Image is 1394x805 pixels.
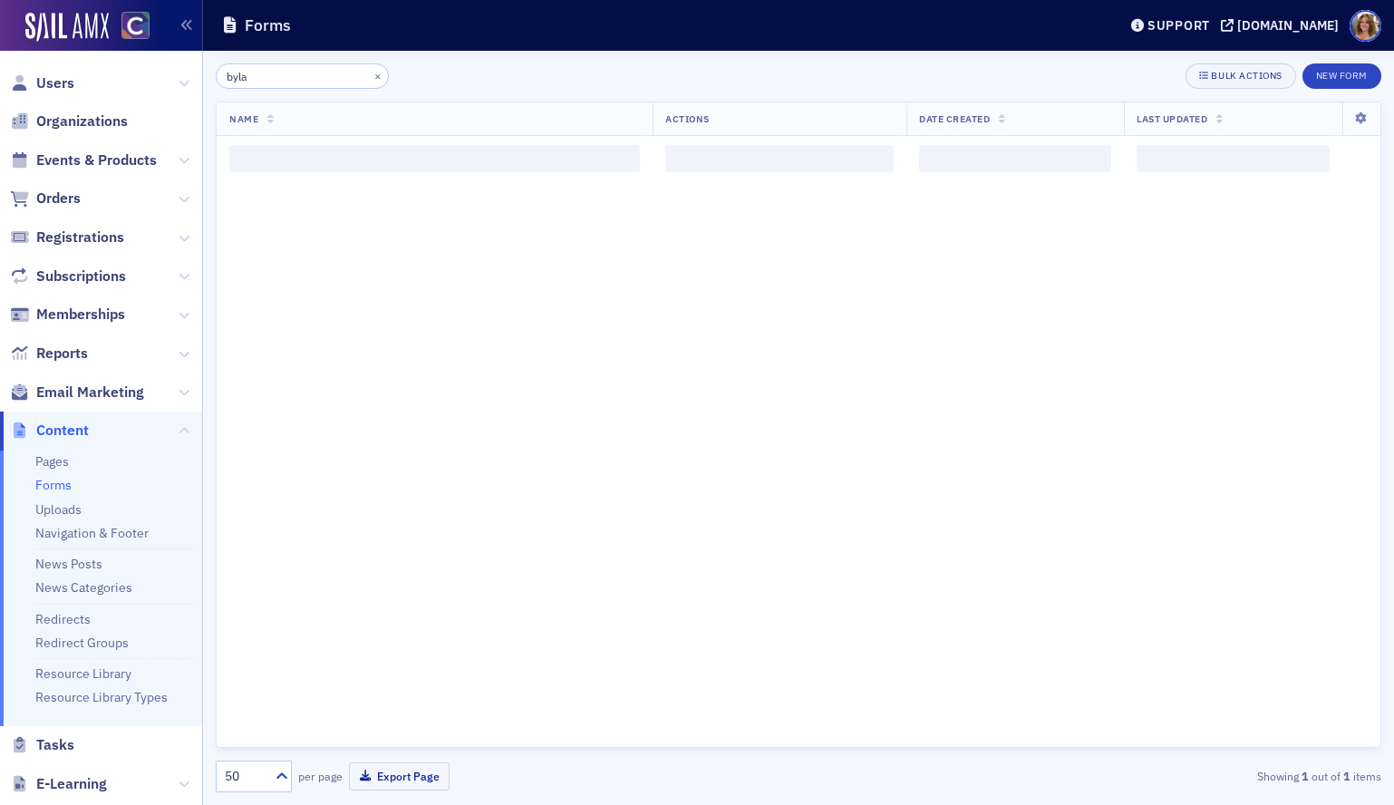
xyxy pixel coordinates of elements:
[36,150,157,170] span: Events & Products
[109,12,150,43] a: View Homepage
[229,112,258,125] span: Name
[36,305,125,325] span: Memberships
[36,735,74,755] span: Tasks
[36,421,89,441] span: Content
[919,112,990,125] span: Date Created
[36,267,126,286] span: Subscriptions
[10,305,125,325] a: Memberships
[1302,66,1381,82] a: New Form
[35,501,82,518] a: Uploads
[10,73,74,93] a: Users
[10,421,89,441] a: Content
[298,768,343,784] label: per page
[1350,10,1381,42] span: Profile
[665,112,710,125] span: Actions
[665,145,894,172] span: ‌
[10,228,124,247] a: Registrations
[1005,768,1381,784] div: Showing out of items
[1299,768,1312,784] strong: 1
[35,556,102,572] a: News Posts
[225,767,265,786] div: 50
[35,525,149,541] a: Navigation & Footer
[35,579,132,596] a: News Categories
[1137,112,1207,125] span: Last Updated
[36,189,81,209] span: Orders
[10,383,144,402] a: Email Marketing
[1341,768,1353,784] strong: 1
[245,15,291,36] h1: Forms
[10,189,81,209] a: Orders
[216,63,389,89] input: Search…
[10,150,157,170] a: Events & Products
[35,689,168,705] a: Resource Library Types
[35,635,129,651] a: Redirect Groups
[36,112,128,131] span: Organizations
[349,762,450,790] button: Export Page
[10,267,126,286] a: Subscriptions
[1147,17,1210,34] div: Support
[10,112,128,131] a: Organizations
[10,735,74,755] a: Tasks
[36,73,74,93] span: Users
[1137,145,1330,172] span: ‌
[229,145,640,172] span: ‌
[36,774,107,794] span: E-Learning
[121,12,150,40] img: SailAMX
[10,774,107,794] a: E-Learning
[10,344,88,364] a: Reports
[1302,63,1381,89] button: New Form
[1237,17,1339,34] div: [DOMAIN_NAME]
[36,228,124,247] span: Registrations
[370,67,386,83] button: ×
[35,477,72,493] a: Forms
[1221,19,1345,32] button: [DOMAIN_NAME]
[1186,63,1295,89] button: Bulk Actions
[919,145,1111,172] span: ‌
[35,453,69,470] a: Pages
[1211,71,1282,81] div: Bulk Actions
[25,13,109,42] img: SailAMX
[35,665,131,682] a: Resource Library
[36,383,144,402] span: Email Marketing
[35,611,91,627] a: Redirects
[36,344,88,364] span: Reports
